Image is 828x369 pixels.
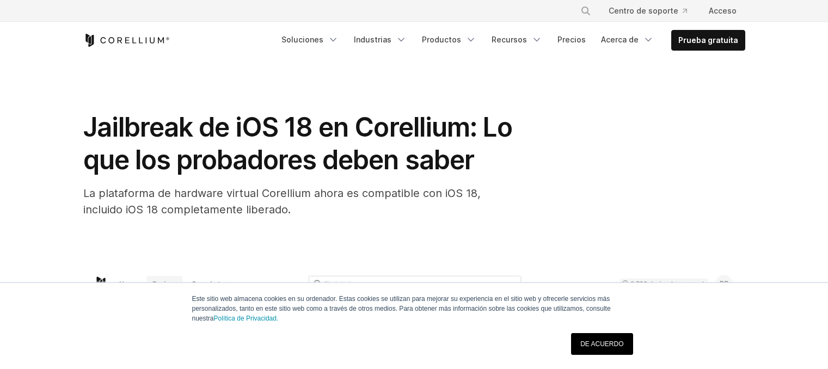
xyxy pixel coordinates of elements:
[571,333,633,355] a: DE ACUERDO
[492,35,527,44] font: Recursos
[281,35,323,44] font: Soluciones
[601,35,639,44] font: Acerca de
[709,6,737,15] font: Acceso
[275,30,745,51] div: Menú de navegación
[192,295,611,322] font: Este sitio web almacena cookies en su ordenador. Estas cookies se utilizan para mejorar su experi...
[214,315,279,322] a: Política de Privacidad.
[557,35,586,44] font: Precios
[422,35,461,44] font: Productos
[354,35,391,44] font: Industrias
[83,34,170,47] a: Página de inicio de Corellium
[83,187,481,216] font: La plataforma de hardware virtual Corellium ahora es compatible con iOS 18, incluido iOS 18 compl...
[83,111,512,176] font: Jailbreak de iOS 18 en Corellium: Lo que los probadores deben saber
[678,35,738,45] font: Prueba gratuita
[580,340,623,348] font: DE ACUERDO
[567,1,745,21] div: Menú de navegación
[576,1,596,21] button: Buscar
[609,6,678,15] font: Centro de soporte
